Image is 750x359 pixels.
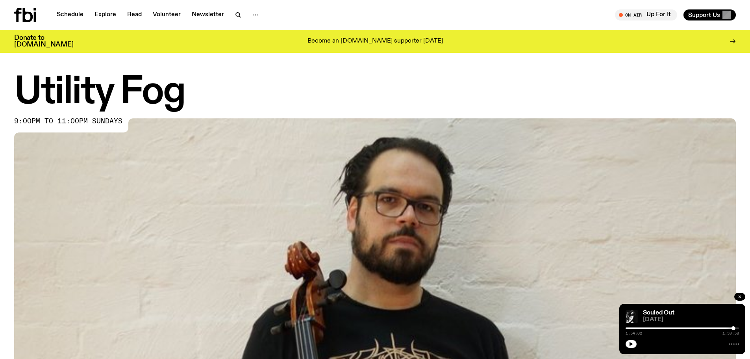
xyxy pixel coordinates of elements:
[643,317,739,323] span: [DATE]
[187,9,229,20] a: Newsletter
[722,331,739,335] span: 1:59:58
[307,38,443,45] p: Become an [DOMAIN_NAME] supporter [DATE]
[683,9,736,20] button: Support Us
[688,11,720,19] span: Support Us
[615,9,677,20] button: On AirUp For It
[90,9,121,20] a: Explore
[626,331,642,335] span: 1:54:02
[14,118,122,125] span: 9:00pm to 11:00pm sundays
[52,9,88,20] a: Schedule
[14,75,736,110] h1: Utility Fog
[122,9,146,20] a: Read
[643,310,674,316] a: Souled Out
[14,35,74,48] h3: Donate to [DOMAIN_NAME]
[148,9,185,20] a: Volunteer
